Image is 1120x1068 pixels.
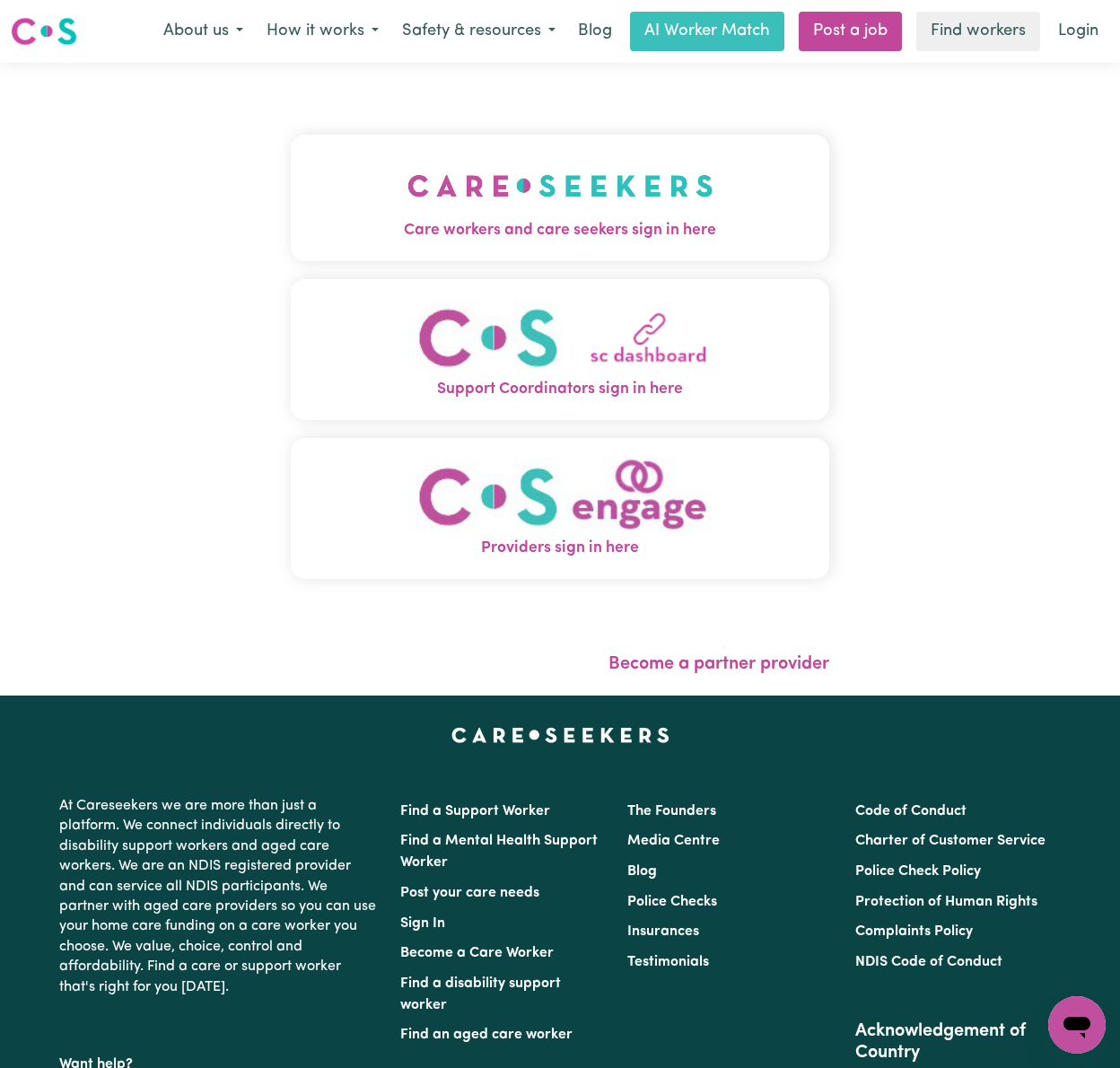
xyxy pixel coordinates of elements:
button: About us [152,13,255,50]
a: NDIS Code of Conduct [855,955,1002,969]
a: Find a Mental Health Support Worker [400,834,598,870]
a: Code of Conduct [855,804,967,819]
a: The Founders [627,804,716,819]
a: Find an aged care worker [400,1028,573,1042]
img: Careseekers logo [11,15,77,48]
a: Protection of Human Rights [855,895,1037,909]
button: Support Coordinators sign in here [291,279,829,420]
a: Post a job [799,12,902,51]
button: Safety & resources [390,13,567,50]
a: Charter of Customer Service [855,834,1046,848]
a: Careseekers home page [451,728,669,742]
a: Insurances [627,924,699,939]
a: Post your care needs [400,886,539,900]
button: How it works [255,13,390,50]
p: At Careseekers we are more than just a platform. We connect individuals directly to disability su... [59,789,379,1004]
a: Find a disability support worker [400,976,561,1012]
button: Providers sign in here [291,438,829,579]
span: Providers sign in here [291,537,829,560]
a: Police Checks [627,895,717,909]
a: Careseekers logo [11,11,77,52]
a: Sign In [400,916,445,931]
a: Testimonials [627,955,709,969]
a: Blog [567,12,623,51]
a: Police Check Policy [855,864,981,879]
h2: Acknowledgement of Country [855,1020,1061,1064]
a: Media Centre [627,834,720,848]
iframe: Button to launch messaging window [1048,996,1106,1054]
button: Care workers and care seekers sign in here [291,135,829,260]
a: Blog [627,864,657,879]
a: Login [1047,12,1109,51]
a: Become a partner provider [608,655,829,673]
span: Care workers and care seekers sign in here [291,219,829,242]
a: Find a Support Worker [400,804,550,819]
span: Support Coordinators sign in here [291,378,829,401]
a: Find workers [916,12,1040,51]
a: Become a Care Worker [400,946,554,960]
a: AI Worker Match [630,12,784,51]
a: Complaints Policy [855,924,973,939]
